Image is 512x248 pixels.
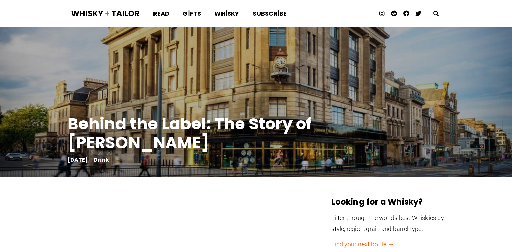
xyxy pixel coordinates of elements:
[146,5,176,23] a: Read
[331,213,444,234] p: Filter through the worlds best Whiskies by style, region, grain and barrel type.
[331,241,394,248] a: Find your next bottle →
[68,158,88,162] a: [DATE]
[94,156,109,164] a: Drink
[331,197,444,207] h3: Looking for a Whisky?
[68,115,337,152] h1: Behind the Label: The Story of [PERSON_NAME]
[208,5,246,23] a: Whisky
[246,5,294,23] a: Subscribe
[176,5,208,23] a: Gifts
[71,9,140,18] img: Whisky + Tailor Logo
